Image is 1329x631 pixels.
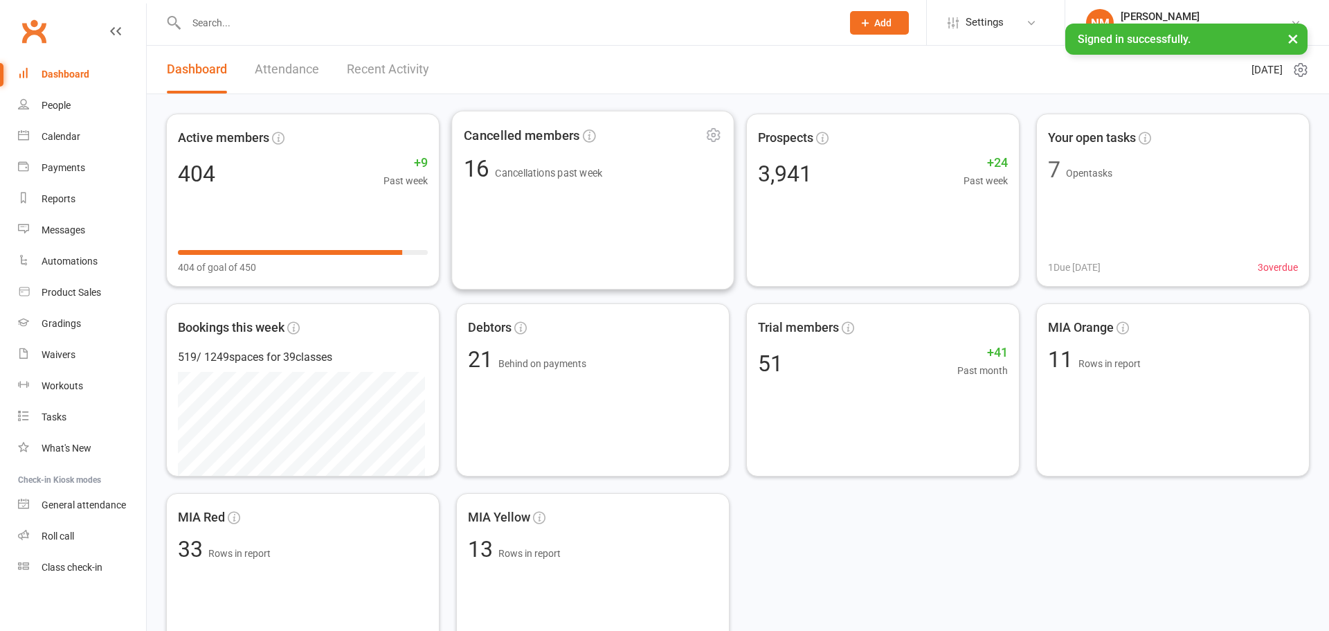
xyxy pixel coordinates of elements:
span: 3 overdue [1258,260,1298,275]
div: Workouts [42,380,83,391]
span: 404 of goal of 450 [178,260,256,275]
span: MIA Red [178,508,225,528]
div: Payments [42,162,85,173]
input: Search... [182,13,832,33]
span: 33 [178,536,208,562]
div: [PERSON_NAME] [1121,10,1290,23]
span: Add [874,17,892,28]
div: Class check-in [42,562,102,573]
a: Product Sales [18,277,146,308]
a: Tasks [18,402,146,433]
span: Active members [178,128,269,148]
div: 51 [758,353,783,375]
div: 7 [1048,159,1060,181]
div: Messages [42,224,85,235]
a: Class kiosk mode [18,552,146,583]
span: 11 [1048,346,1078,373]
div: Roll call [42,531,74,542]
a: General attendance kiosk mode [18,490,146,521]
div: 404 [178,163,215,185]
span: Settings [966,7,1004,38]
span: Trial members [758,318,839,338]
span: Rows in report [498,548,561,559]
a: Dashboard [18,59,146,90]
span: Past month [957,363,1008,378]
div: Dashboard [42,69,89,80]
div: Product Sales [42,287,101,298]
span: +24 [964,153,1008,173]
span: Open tasks [1066,168,1112,179]
span: Prospects [758,128,813,148]
a: What's New [18,433,146,464]
a: Calendar [18,121,146,152]
span: 1 Due [DATE] [1048,260,1101,275]
a: Clubworx [17,14,51,48]
span: Cancellations past week [495,167,602,179]
span: +41 [957,343,1008,363]
span: MIA Yellow [468,508,530,528]
div: Waivers [42,349,75,360]
div: General attendance [42,499,126,510]
div: Urban Muaythai - [GEOGRAPHIC_DATA] [1121,23,1290,35]
span: 21 [468,346,498,373]
div: Calendar [42,131,80,142]
a: Workouts [18,371,146,402]
a: Automations [18,246,146,277]
div: 519 / 1249 spaces for 39 classes [178,348,428,366]
a: Roll call [18,521,146,552]
span: Cancelled members [464,125,580,146]
span: Behind on payments [498,358,586,369]
a: People [18,90,146,121]
div: 3,941 [758,163,812,185]
span: Past week [383,173,428,188]
div: Gradings [42,318,81,329]
button: × [1281,24,1305,53]
span: Past week [964,173,1008,188]
span: 13 [468,536,498,562]
button: Add [850,11,909,35]
a: Recent Activity [347,46,429,94]
span: +9 [383,153,428,173]
div: Tasks [42,411,66,423]
div: People [42,100,71,111]
span: [DATE] [1251,62,1283,78]
span: 16 [464,155,495,182]
span: Debtors [468,318,512,338]
span: Your open tasks [1048,128,1136,148]
span: Rows in report [208,548,271,559]
a: Waivers [18,339,146,371]
span: Bookings this week [178,318,284,338]
a: Messages [18,215,146,246]
span: Rows in report [1078,358,1141,369]
div: Automations [42,256,98,267]
div: What's New [42,443,91,454]
a: Attendance [255,46,319,94]
span: Signed in successfully. [1078,33,1191,46]
a: Gradings [18,308,146,339]
a: Reports [18,184,146,215]
a: Payments [18,152,146,184]
div: NM [1086,9,1114,37]
div: Reports [42,193,75,204]
span: MIA Orange [1048,318,1114,338]
a: Dashboard [167,46,227,94]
